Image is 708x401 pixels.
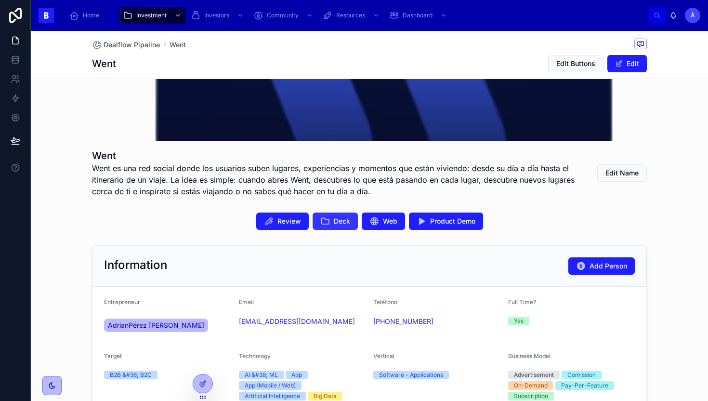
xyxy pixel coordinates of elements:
span: Investors [204,12,229,19]
a: Resources [320,7,384,24]
h1: Went [92,149,575,162]
a: [PHONE_NUMBER] [373,317,433,326]
span: Full Time? [508,298,536,306]
a: Went [170,40,186,50]
a: Community [250,7,318,24]
span: Dealflow Pipeline [104,40,160,50]
div: App (Mobile / Web) [245,381,296,390]
span: Teléfono [373,298,397,306]
span: Deck [334,216,350,226]
h2: Information [104,257,167,273]
button: Web [362,213,405,230]
a: Home [66,7,106,24]
h1: Went [92,57,116,70]
img: App logo [39,8,54,23]
div: On-Demand [514,381,548,390]
div: Artificial Intelligence [245,392,300,401]
div: App [291,371,302,379]
span: AdrianPérez [PERSON_NAME] [108,321,204,330]
span: Add Person [590,261,627,271]
a: Investors [188,7,249,24]
a: AdrianPérez [PERSON_NAME] [104,319,208,332]
a: Dashboard [386,7,452,24]
span: Review [277,216,301,226]
span: Business Model [508,352,551,360]
button: Product Demo [409,213,483,230]
div: B2B &#38; B2C [110,371,152,379]
span: Technology [239,352,271,360]
button: Deck [313,213,358,230]
a: Investment [120,7,186,24]
span: Web [383,216,397,226]
span: Went es una red social donde los usuarios suben lugares, experiencias y momentos que están vivien... [92,162,575,197]
span: Vertical [373,352,394,360]
button: Add Person [568,257,635,275]
span: Target [104,352,122,360]
button: Edit Name [597,164,647,182]
span: À [691,12,695,19]
span: Resources [336,12,365,19]
div: AI &#38; ML [245,371,278,379]
div: scrollable content [62,5,648,26]
span: Edit Buttons [556,59,595,68]
div: Advertisement [514,371,554,379]
span: Home [83,12,99,19]
span: Edit Name [605,168,639,178]
button: Edit [607,55,647,72]
div: Software - Applications [379,371,443,379]
span: Dashboard [403,12,433,19]
a: [EMAIL_ADDRESS][DOMAIN_NAME] [239,317,355,326]
div: Pay-Per-Feature [561,381,608,390]
a: Dealflow Pipeline [92,40,160,50]
span: Product Demo [430,216,475,226]
div: Big Data [314,392,337,401]
div: Comission [567,371,596,379]
span: Investment [136,12,167,19]
div: Yes [514,317,524,325]
span: Email [239,298,254,306]
span: Entrepreneur [104,298,140,306]
span: Community [267,12,299,19]
button: Review [256,213,309,230]
button: Edit Buttons [548,55,603,72]
div: Subscription [514,392,548,401]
